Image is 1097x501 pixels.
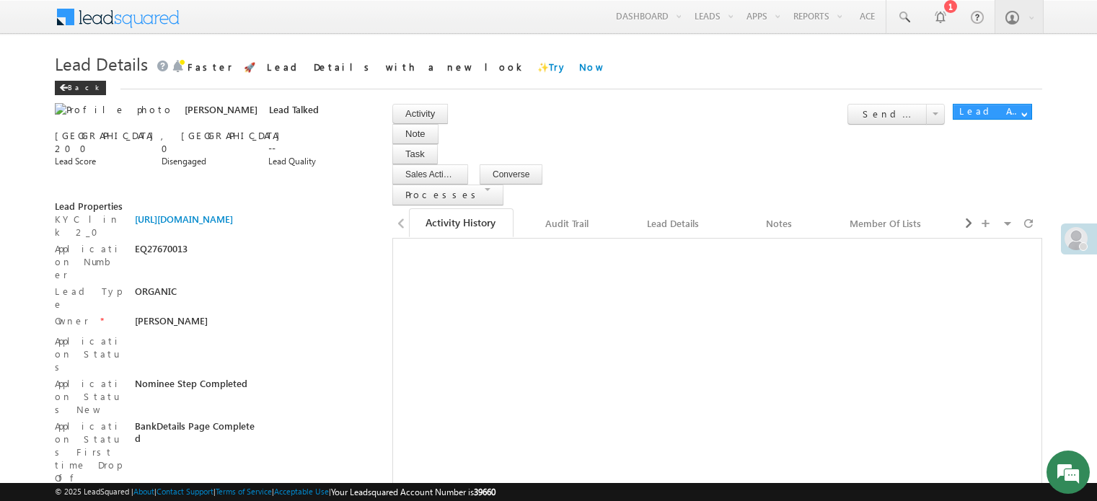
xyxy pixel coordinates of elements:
span: Faster 🚀 Lead Details with a new look ✨ [188,61,604,73]
div: Lead Quality [268,155,367,168]
a: +xx-xxxxxxxx43 [55,116,149,128]
span: Your Leadsquared Account Number is [331,487,495,497]
label: Lead Type [55,285,127,311]
div: Lead Actions [959,105,1021,118]
a: Lead Details [621,208,726,239]
a: Acceptable Use [274,487,329,496]
div: -- [268,142,367,155]
a: Try Now [549,61,604,73]
div: BankDetails Page Completed [135,420,260,444]
a: Member Of Lists [834,208,938,239]
a: About [133,487,154,496]
span: Send Email [863,107,959,120]
div: Member Of Lists [845,215,925,232]
a: [URL][DOMAIN_NAME] [135,213,233,225]
span: Lead Details [55,52,148,75]
a: Terms of Service [216,487,272,496]
a: Contact Support [157,487,213,496]
label: Application Status First time Drop Off [55,420,127,484]
div: Activity History [420,215,501,231]
button: Task [392,144,438,164]
a: Back [55,80,113,92]
button: Send Email [847,104,927,125]
a: Activity History [409,208,514,237]
div: 0 [162,142,260,155]
span: [GEOGRAPHIC_DATA], [GEOGRAPHIC_DATA] [55,129,287,141]
span: 39660 [474,487,495,497]
span: Lead Talked [269,103,319,115]
img: Profile photo [55,103,173,116]
a: Audit Trail [515,208,620,239]
div: EQ27670013 [135,242,260,262]
label: Application Status New [55,377,127,416]
button: Sales Activity [392,164,468,185]
a: Summary [940,208,1045,239]
span: Lead Properties [55,200,123,212]
div: Lead Details [633,215,713,232]
div: 200 [55,142,154,155]
div: Notes [739,215,819,232]
button: Processes [392,185,503,205]
button: Note [392,124,438,144]
button: Converse [480,164,542,185]
span: © 2025 LeadSquared | | | | | [55,485,495,499]
div: Disengaged [162,155,260,168]
div: Lead Score [55,155,154,168]
button: Activity [392,104,448,124]
span: [PERSON_NAME] [135,314,208,327]
div: ORGANIC [135,285,260,305]
label: KYC link 2_0 [55,213,127,239]
span: [PERSON_NAME] [185,103,257,115]
label: Application Number [55,242,127,281]
label: Owner [55,314,89,327]
a: Notes [728,208,832,239]
label: Application Status [55,334,127,373]
div: Summary [952,215,1032,232]
div: Audit Trail [527,215,607,232]
div: Back [55,81,106,95]
button: Lead Actions [953,104,1032,120]
span: Processes [405,188,481,200]
div: Nominee Step Completed [135,377,260,397]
